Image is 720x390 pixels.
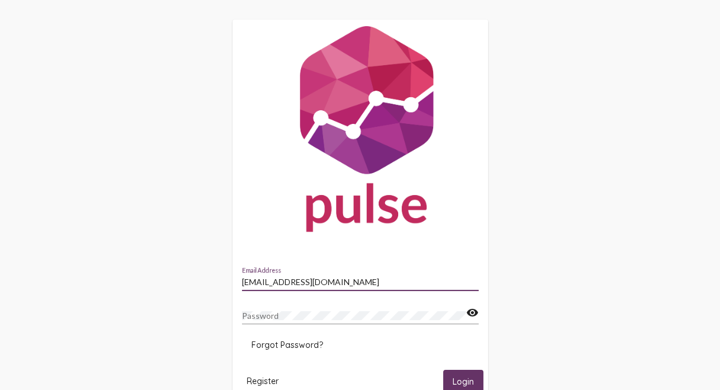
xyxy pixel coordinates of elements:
span: Forgot Password? [251,340,323,350]
mat-icon: visibility [466,306,479,320]
img: Pulse For Good Logo [233,20,488,244]
span: Login [453,376,474,387]
span: Register [247,376,279,386]
button: Forgot Password? [242,334,332,356]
